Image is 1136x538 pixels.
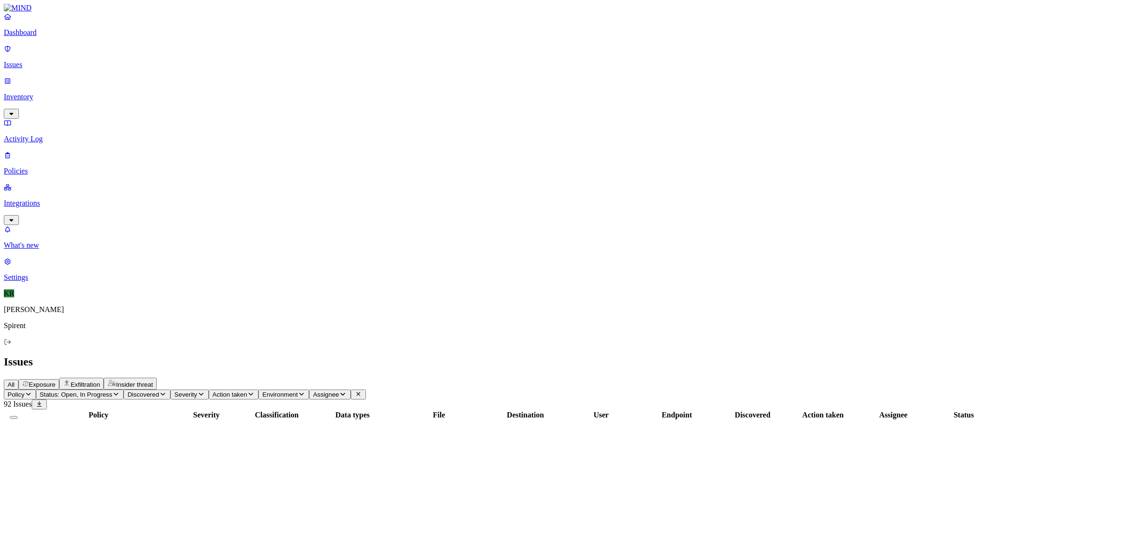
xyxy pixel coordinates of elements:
[127,391,159,398] span: Discovered
[716,411,790,419] div: Discovered
[213,391,247,398] span: Action taken
[4,241,1132,250] p: What's new
[488,411,562,419] div: Destination
[40,391,112,398] span: Status: Open, In Progress
[24,411,173,419] div: Policy
[4,167,1132,175] p: Policies
[71,381,100,388] span: Exfiltration
[4,321,1132,330] p: Spirent
[8,391,25,398] span: Policy
[4,356,1132,368] h2: Issues
[313,391,339,398] span: Assignee
[262,391,298,398] span: Environment
[4,199,1132,208] p: Integrations
[4,289,14,297] span: KR
[4,28,1132,37] p: Dashboard
[4,400,32,408] span: 92 Issues
[4,273,1132,282] p: Settings
[4,4,32,12] img: MIND
[564,411,638,419] div: User
[4,61,1132,69] p: Issues
[10,416,18,419] button: Select all
[4,93,1132,101] p: Inventory
[174,391,197,398] span: Severity
[175,411,238,419] div: Severity
[29,381,55,388] span: Exposure
[316,411,390,419] div: Data types
[8,381,15,388] span: All
[391,411,487,419] div: File
[932,411,995,419] div: Status
[116,381,153,388] span: Insider threat
[4,305,1132,314] p: [PERSON_NAME]
[856,411,930,419] div: Assignee
[640,411,714,419] div: Endpoint
[4,135,1132,143] p: Activity Log
[240,411,314,419] div: Classification
[791,411,854,419] div: Action taken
